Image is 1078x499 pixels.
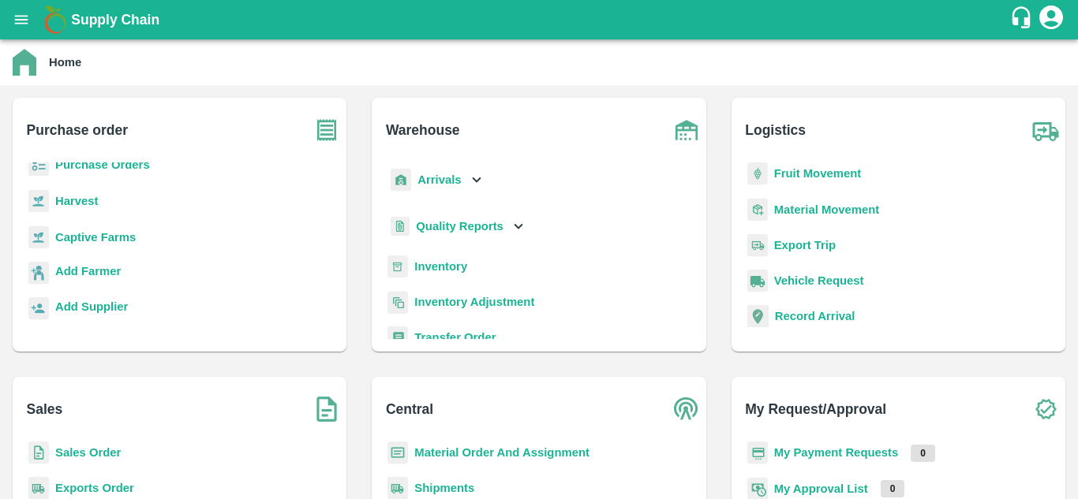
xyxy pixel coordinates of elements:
[28,297,49,320] img: supplier
[307,110,346,150] img: purchase
[3,2,39,38] button: open drawer
[55,265,121,277] b: Add Farmer
[1026,389,1065,429] img: check
[13,49,36,76] img: home
[28,262,49,285] img: farmer
[667,110,706,150] img: warehouse
[55,446,121,459] a: Sales Order
[387,162,485,198] div: Arrivals
[414,482,474,494] a: Shipments
[775,310,855,322] a: Record Arrival
[1009,6,1037,34] div: customer-support
[386,119,460,141] b: Warehouse
[747,234,768,257] img: delivery
[747,198,768,222] img: material
[387,255,408,278] img: whInventory
[49,56,81,69] b: Home
[1037,3,1065,36] div: account of current user
[774,274,864,287] a: Vehicle Request
[387,441,408,464] img: centralMaterial
[55,195,98,207] a: Harvest
[911,445,935,462] p: 0
[391,169,411,192] img: whArrival
[1026,110,1065,150] img: truck
[881,480,905,497] p: 0
[27,398,63,420] b: Sales
[747,441,768,464] img: payment
[747,305,769,327] img: recordArrival
[414,260,467,273] a: Inventory
[55,263,121,284] a: Add Farmer
[747,162,768,185] img: fruit
[414,446,590,459] a: Material Order And Assignment
[667,389,706,429] img: central
[774,239,836,251] a: Export Trip
[745,119,806,141] b: Logistics
[387,291,408,314] img: inventory
[28,441,49,464] img: sales
[55,482,134,494] a: Exports Order
[28,154,49,177] img: reciept
[416,220,503,233] b: Quality Reports
[39,4,71,35] img: logo
[307,389,346,429] img: soSales
[747,270,768,292] img: vehicle
[55,158,150,171] a: Purchase Orders
[71,9,1009,31] a: Supply Chain
[774,446,899,459] a: My Payment Requests
[391,217,410,236] img: qualityReport
[27,119,128,141] b: Purchase order
[386,398,433,420] b: Central
[417,173,461,186] b: Arrivals
[55,300,128,313] b: Add Supplier
[28,189,49,213] img: harvest
[414,296,534,308] a: Inventory Adjustment
[387,210,527,243] div: Quality Reports
[55,298,128,319] a: Add Supplier
[414,331,496,344] a: Transfer Order
[71,12,159,28] b: Supply Chain
[774,482,868,495] a: My Approval List
[387,326,408,349] img: whTransfer
[774,167,862,180] a: Fruit Movement
[28,225,49,249] img: harvest
[774,203,880,216] a: Material Movement
[55,231,136,244] a: Captive Farms
[745,398,886,420] b: My Request/Approval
